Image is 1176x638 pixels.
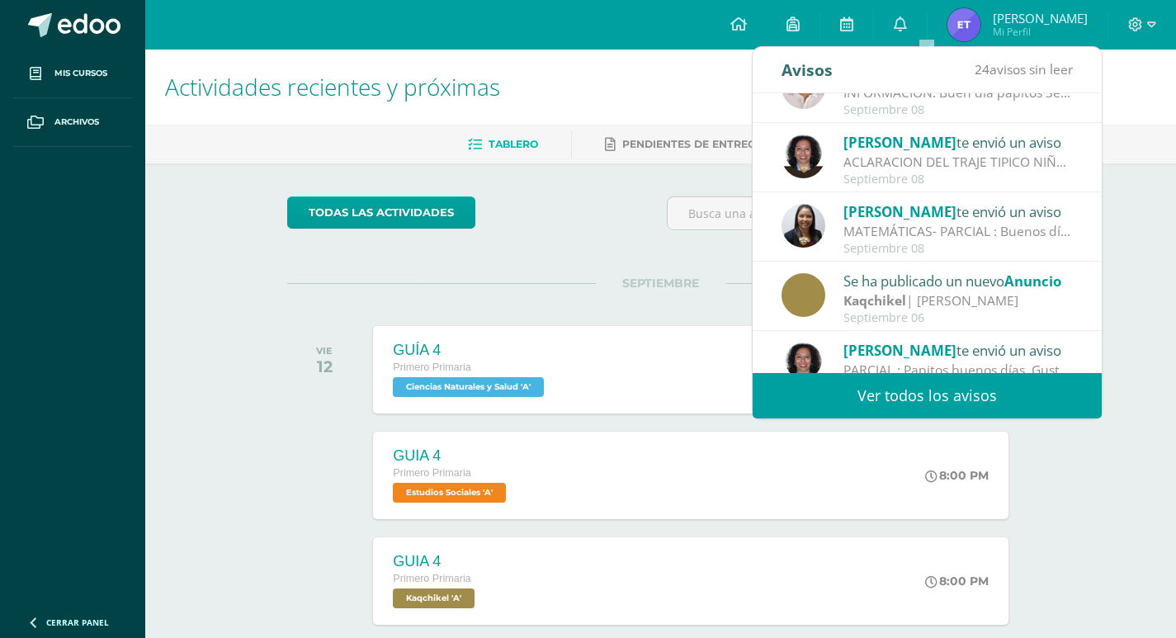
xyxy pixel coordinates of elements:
[925,468,989,483] div: 8:00 PM
[843,339,1073,361] div: te envió un aviso
[13,50,132,98] a: Mis cursos
[165,71,500,102] span: Actividades recientes y próximas
[947,8,980,41] img: 75f8a36880c4112926252b5361bf02b4.png
[596,276,725,291] span: SEPTIEMBRE
[605,131,763,158] a: Pendientes de entrega
[753,373,1102,418] a: Ver todos los avisos
[843,291,906,310] strong: Kaqchikel
[843,311,1073,325] div: Septiembre 06
[843,103,1073,117] div: Septiembre 08
[843,83,1073,102] div: INFORMACION: Buen día papitos Según horario de clases el día de mañana nos corresponde parcial, e...
[993,25,1088,39] span: Mi Perfil
[393,377,544,397] span: Ciencias Naturales y Salud 'A'
[393,483,506,503] span: Estudios Sociales 'A'
[843,341,956,360] span: [PERSON_NAME]
[393,467,470,479] span: Primero Primaria
[925,574,989,588] div: 8:00 PM
[468,131,538,158] a: Tablero
[843,201,1073,222] div: te envió un aviso
[54,116,99,129] span: Archivos
[843,361,1073,380] div: PARCIAL : Papitos buenos días. Gusto de saludarlos. Les comento que el día lunes 8 de septiembre ...
[668,197,1033,229] input: Busca una actividad próxima aquí...
[843,222,1073,241] div: MATEMÁTICAS- PARCIAL : Buenos días estimados papitos: Gusto en saludarles Por este medio, solicit...
[782,135,825,178] img: e68d219a534587513e5f5ff35cf77afa.png
[782,343,825,386] img: e68d219a534587513e5f5ff35cf77afa.png
[393,342,548,359] div: GUÍA 4
[975,60,989,78] span: 24
[489,138,538,150] span: Tablero
[287,196,475,229] a: todas las Actividades
[782,47,833,92] div: Avisos
[843,133,956,152] span: [PERSON_NAME]
[993,10,1088,26] span: [PERSON_NAME]
[782,204,825,248] img: 371134ed12361ef19fcdb996a71dd417.png
[1004,272,1061,291] span: Anuncio
[393,573,470,584] span: Primero Primaria
[975,60,1073,78] span: avisos sin leer
[13,98,132,147] a: Archivos
[393,447,510,465] div: GUIA 4
[843,291,1073,310] div: | [PERSON_NAME]
[843,131,1073,153] div: te envió un aviso
[316,345,333,357] div: VIE
[843,242,1073,256] div: Septiembre 08
[843,202,956,221] span: [PERSON_NAME]
[393,362,470,373] span: Primero Primaria
[843,172,1073,187] div: Septiembre 08
[622,138,763,150] span: Pendientes de entrega
[46,617,109,628] span: Cerrar panel
[393,588,475,608] span: Kaqchikel 'A'
[54,67,107,80] span: Mis cursos
[393,553,479,570] div: GUIA 4
[316,357,333,376] div: 12
[843,153,1073,172] div: ACLARACION DEL TRAJE TIPICO NIÑOS: Papitos buenas tardes. Gusto de saludarlos. Le escribo para co...
[843,270,1073,291] div: Se ha publicado un nuevo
